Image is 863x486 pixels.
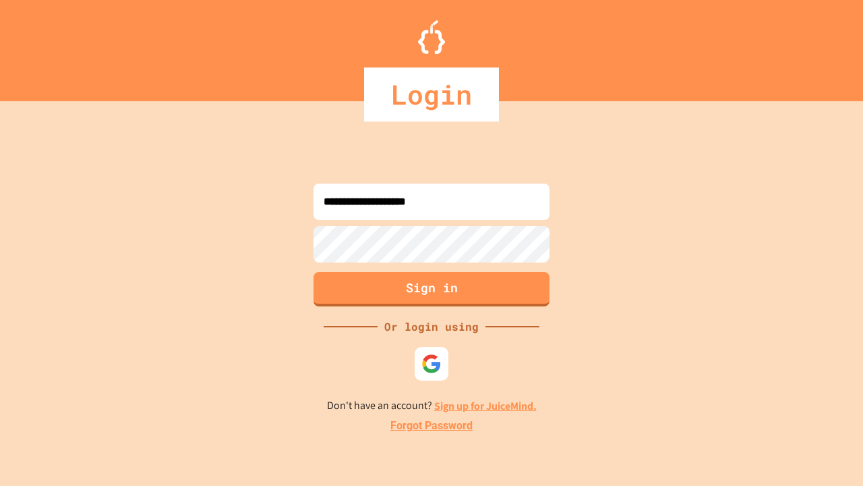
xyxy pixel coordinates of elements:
div: Or login using [378,319,485,335]
img: Logo.svg [418,20,445,54]
p: Don't have an account? [327,398,537,414]
button: Sign in [314,272,549,306]
a: Sign up for JuiceMind. [434,399,537,413]
div: Login [364,67,499,122]
a: Forgot Password [390,418,473,434]
img: google-icon.svg [421,354,442,374]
